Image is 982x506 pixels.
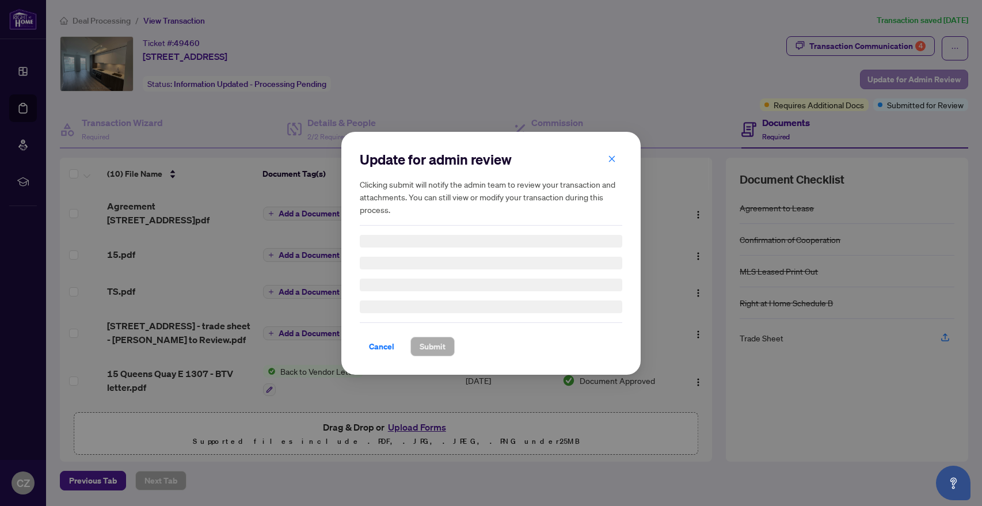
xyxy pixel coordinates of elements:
button: Submit [410,337,455,356]
h2: Update for admin review [360,150,622,169]
button: Open asap [936,466,970,500]
button: Cancel [360,337,404,356]
h5: Clicking submit will notify the admin team to review your transaction and attachments. You can st... [360,178,622,216]
span: Cancel [369,337,394,356]
span: close [608,154,616,162]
